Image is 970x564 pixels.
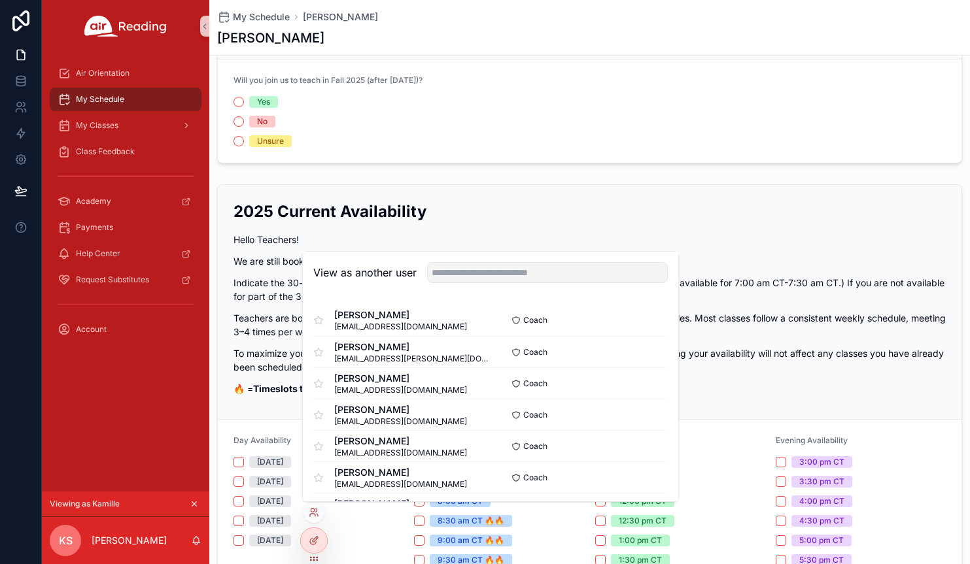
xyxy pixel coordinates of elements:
span: Account [76,324,107,335]
p: [PERSON_NAME] [92,534,167,547]
p: Indicate the 30-minute slots you are available to teach. (For example, selecting 7:00 AM means yo... [234,276,946,303]
h2: 2025 Current Availability [234,201,946,222]
div: [DATE] [257,476,283,488]
span: [PERSON_NAME] [334,435,467,448]
div: No [257,116,268,127]
div: 8:30 am CT 🔥🔥 [438,515,504,527]
div: 5:00 pm CT [799,535,844,546]
span: Evening Availability [776,435,848,445]
span: Day Availability [234,435,291,445]
span: Payments [76,222,113,233]
span: [PERSON_NAME] [334,497,467,510]
div: 1:00 pm CT [619,535,662,546]
div: [DATE] [257,456,283,468]
span: My Schedule [233,10,290,24]
span: Coach [523,378,547,389]
strong: Timeslots that are booking urgently [253,383,413,394]
div: 9:00 am CT 🔥🔥 [438,535,504,546]
span: [PERSON_NAME] [334,308,467,322]
span: Coach [523,315,547,325]
span: [PERSON_NAME] [334,466,467,479]
span: Request Substitutes [76,274,149,285]
div: [DATE] [257,495,283,507]
a: Payments [50,216,201,239]
span: [PERSON_NAME] [334,403,467,416]
a: Help Center [50,242,201,265]
p: Hello Teachers! [234,233,946,246]
div: scrollable content [42,52,209,358]
span: Class Feedback [76,146,135,157]
h1: [PERSON_NAME] [217,29,324,47]
span: Viewing as Kamille [50,499,120,509]
span: KS [59,533,73,548]
span: [EMAIL_ADDRESS][DOMAIN_NAME] [334,322,467,332]
div: [DATE] [257,535,283,546]
p: To maximize your chances of being booked, it's best to maintain the same availability each day. U... [234,346,946,374]
span: Coach [523,441,547,452]
img: App logo [84,16,167,37]
p: We are still booking classes. Please keep your schedule as up to date as possible. [234,254,946,268]
a: Class Feedback [50,140,201,163]
span: Coach [523,347,547,357]
a: My Schedule [50,88,201,111]
div: Yes [257,96,270,108]
span: Academy [76,196,111,207]
a: My Classes [50,114,201,137]
div: Unsure [257,135,284,147]
span: My Schedule [76,94,124,105]
div: 3:30 pm CT [799,476,844,488]
span: Will you join us to teach in Fall 2025 (after [DATE])? [234,75,423,85]
a: Request Substitutes [50,268,201,291]
span: [PERSON_NAME] [334,340,491,354]
span: [EMAIL_ADDRESS][DOMAIN_NAME] [334,479,467,489]
span: Coach [523,410,547,420]
a: Air Orientation [50,61,201,85]
span: [EMAIL_ADDRESS][DOMAIN_NAME] [334,448,467,458]
div: 4:00 pm CT [799,495,844,507]
div: 12:30 pm CT [619,515,667,527]
a: Account [50,318,201,341]
h2: View as another user [313,265,417,280]
span: Air Orientation [76,68,130,78]
div: 4:30 pm CT [799,515,844,527]
span: [EMAIL_ADDRESS][DOMAIN_NAME] [334,416,467,427]
span: Help Center [76,248,120,259]
span: [EMAIL_ADDRESS][PERSON_NAME][DOMAIN_NAME] [334,354,491,364]
span: [EMAIL_ADDRESS][DOMAIN_NAME] [334,385,467,395]
div: 3:00 pm CT [799,456,844,468]
a: Academy [50,190,201,213]
a: [PERSON_NAME] [303,10,378,24]
div: [DATE] [257,515,283,527]
span: [PERSON_NAME] [334,372,467,385]
p: Teachers are booked based on their longevity with Air, availability, and compatibility with schoo... [234,311,946,339]
span: My Classes [76,120,118,131]
a: My Schedule [217,10,290,24]
span: Coach [523,473,547,483]
p: 🔥 = [234,382,946,395]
